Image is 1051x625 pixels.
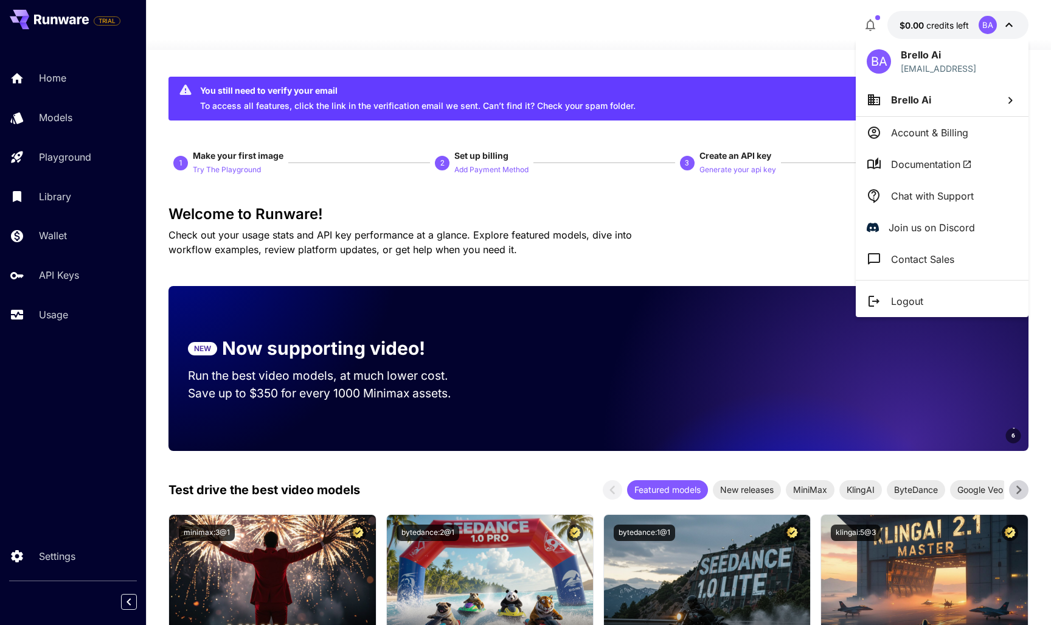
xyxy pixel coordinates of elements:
p: Chat with Support [891,189,974,203]
p: [EMAIL_ADDRESS] [901,62,976,75]
div: BA [867,49,891,74]
p: Logout [891,294,923,309]
p: Join us on Discord [889,220,975,235]
p: Contact Sales [891,252,954,267]
div: development@brello.ai [901,62,976,75]
span: Brello Ai [891,94,931,106]
p: Account & Billing [891,125,968,140]
button: Brello Ai [856,83,1028,116]
span: Documentation [891,157,972,172]
p: Brello Ai [901,47,976,62]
